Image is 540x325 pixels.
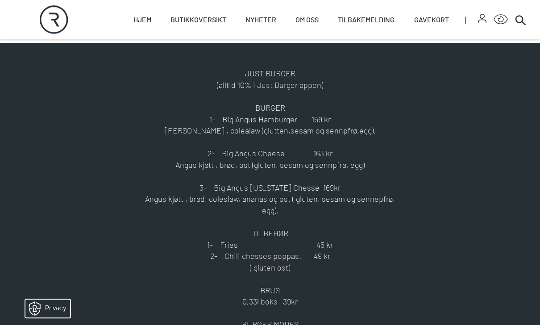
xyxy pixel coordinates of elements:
[134,159,406,171] p: Angus kjøtt , brød, ost (gluten, sesam og sennpfrø, egg)
[134,205,406,217] p: egg).
[134,285,406,296] p: BRUS
[511,162,532,167] div: © Mappedin
[134,193,406,205] p: Angus kjøtt , brød, coleslaw, ananas og ost ( gluten, sesam og sennepfrø,
[134,102,406,114] p: BURGER
[9,296,82,321] iframe: Manage Preferences
[134,250,406,262] p: 2- Chili chesses poppas. 49 kr
[508,161,540,167] details: Attribution
[134,125,406,137] p: [PERSON_NAME] , colealaw (glutten,sesam og sennpfrø,egg).
[134,182,406,194] p: 3- Big Angus [US_STATE] Chesse 169kr
[134,296,406,308] p: 0,33l boks 39kr
[134,148,406,159] p: 2- Big Angus Cheese 163 kr
[134,114,406,125] p: 1- Big Angus Hamburger 159 kr
[134,262,406,274] p: ( gluten ost)
[494,12,508,27] button: Open Accessibility Menu
[134,239,406,251] p: 1- Fries 45 kr
[134,68,406,79] p: JUST BURGER
[134,228,406,239] p: TILBEHØR
[134,79,406,91] p: (alltid 10% i Just Burger appen)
